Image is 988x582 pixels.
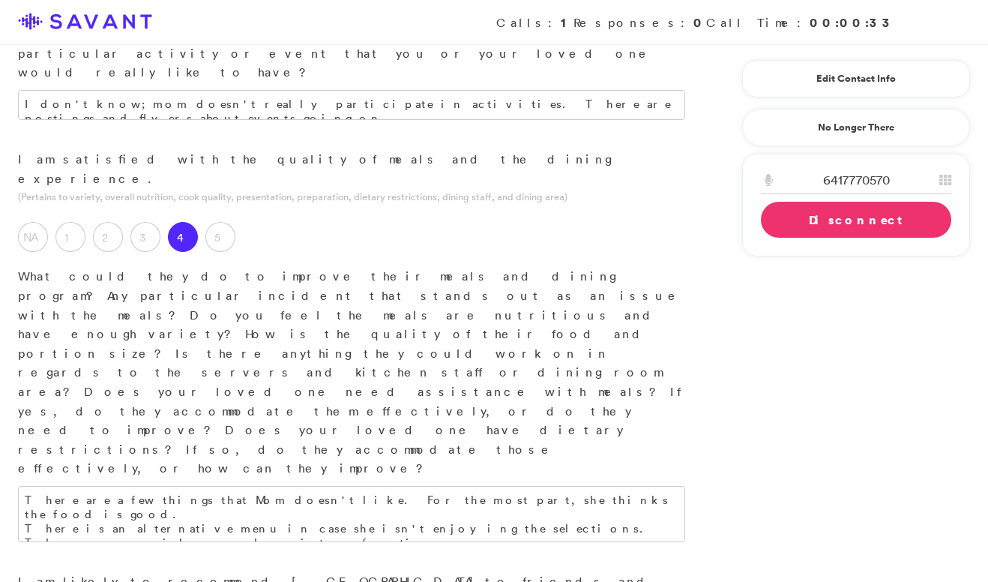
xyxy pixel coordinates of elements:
p: (Pertains to variety, overall nutrition, cook quality, presentation, preparation, dietary restric... [18,190,685,204]
strong: 1 [561,14,573,31]
p: I am satisfied with the quality of meals and the dining experience. [18,150,685,188]
label: 4 [168,222,198,252]
label: NA [18,222,48,252]
label: 2 [93,222,123,252]
label: 1 [55,222,85,252]
p: What could they do to improve their meals and dining program? Any particular incident that stands... [18,267,685,478]
a: Edit Contact Info [761,67,951,91]
strong: 00:00:33 [810,14,895,31]
a: No Longer There [742,109,970,146]
strong: 0 [693,14,706,31]
label: 5 [205,222,235,252]
label: 3 [130,222,160,252]
a: Disconnect [761,202,951,238]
